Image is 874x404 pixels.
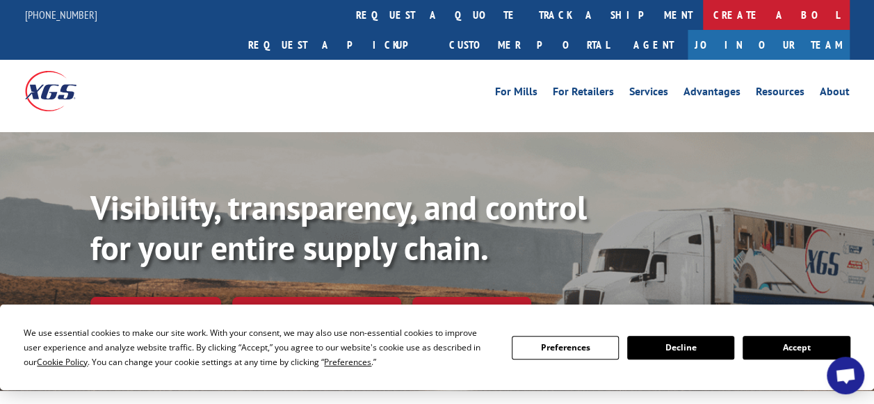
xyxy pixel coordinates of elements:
span: Preferences [324,356,371,368]
a: Track shipment [90,297,221,326]
a: Services [629,86,668,102]
a: Customer Portal [439,30,620,60]
div: We use essential cookies to make our site work. With your consent, we may also use non-essential ... [24,325,494,369]
a: XGS ASSISTANT [412,297,531,327]
a: For Retailers [553,86,614,102]
a: Join Our Team [688,30,850,60]
a: Request a pickup [238,30,439,60]
a: Agent [620,30,688,60]
div: Open chat [827,357,864,394]
a: Advantages [683,86,741,102]
a: Calculate transit time [232,297,401,327]
span: Cookie Policy [37,356,88,368]
button: Preferences [512,336,619,359]
a: About [820,86,850,102]
a: Resources [756,86,804,102]
a: For Mills [495,86,537,102]
button: Decline [627,336,734,359]
button: Accept [743,336,850,359]
b: Visibility, transparency, and control for your entire supply chain. [90,186,587,269]
a: [PHONE_NUMBER] [25,8,97,22]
